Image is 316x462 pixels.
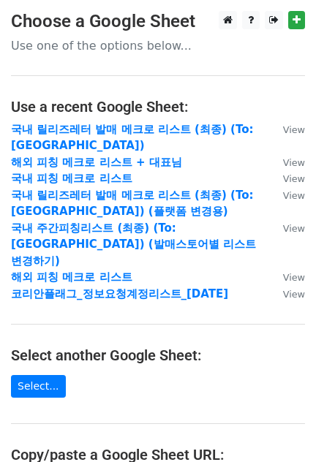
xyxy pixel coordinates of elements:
[11,375,66,398] a: Select...
[11,189,253,219] a: 국내 릴리즈레터 발매 메크로 리스트 (최종) (To:[GEOGRAPHIC_DATA]) (플랫폼 변경용)
[268,287,305,300] a: View
[268,270,305,284] a: View
[268,189,305,202] a: View
[11,270,132,284] a: 해외 피칭 메크로 리스트
[283,223,305,234] small: View
[11,346,305,364] h4: Select another Google Sheet:
[11,38,305,53] p: Use one of the options below...
[283,157,305,168] small: View
[11,287,228,300] a: 코리안플래그_정보요청계정리스트_[DATE]
[268,123,305,136] a: View
[283,124,305,135] small: View
[268,172,305,185] a: View
[11,98,305,115] h4: Use a recent Google Sheet:
[283,272,305,283] small: View
[268,156,305,169] a: View
[11,221,256,268] a: 국내 주간피칭리스트 (최종) (To:[GEOGRAPHIC_DATA]) (발매스토어별 리스트 변경하기)
[11,172,132,185] a: 국내 피칭 메크로 리스트
[11,156,182,169] a: 해외 피칭 메크로 리스트 + 대표님
[283,173,305,184] small: View
[11,123,253,153] a: 국내 릴리즈레터 발매 메크로 리스트 (최종) (To:[GEOGRAPHIC_DATA])
[11,11,305,32] h3: Choose a Google Sheet
[283,190,305,201] small: View
[268,221,305,235] a: View
[283,289,305,300] small: View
